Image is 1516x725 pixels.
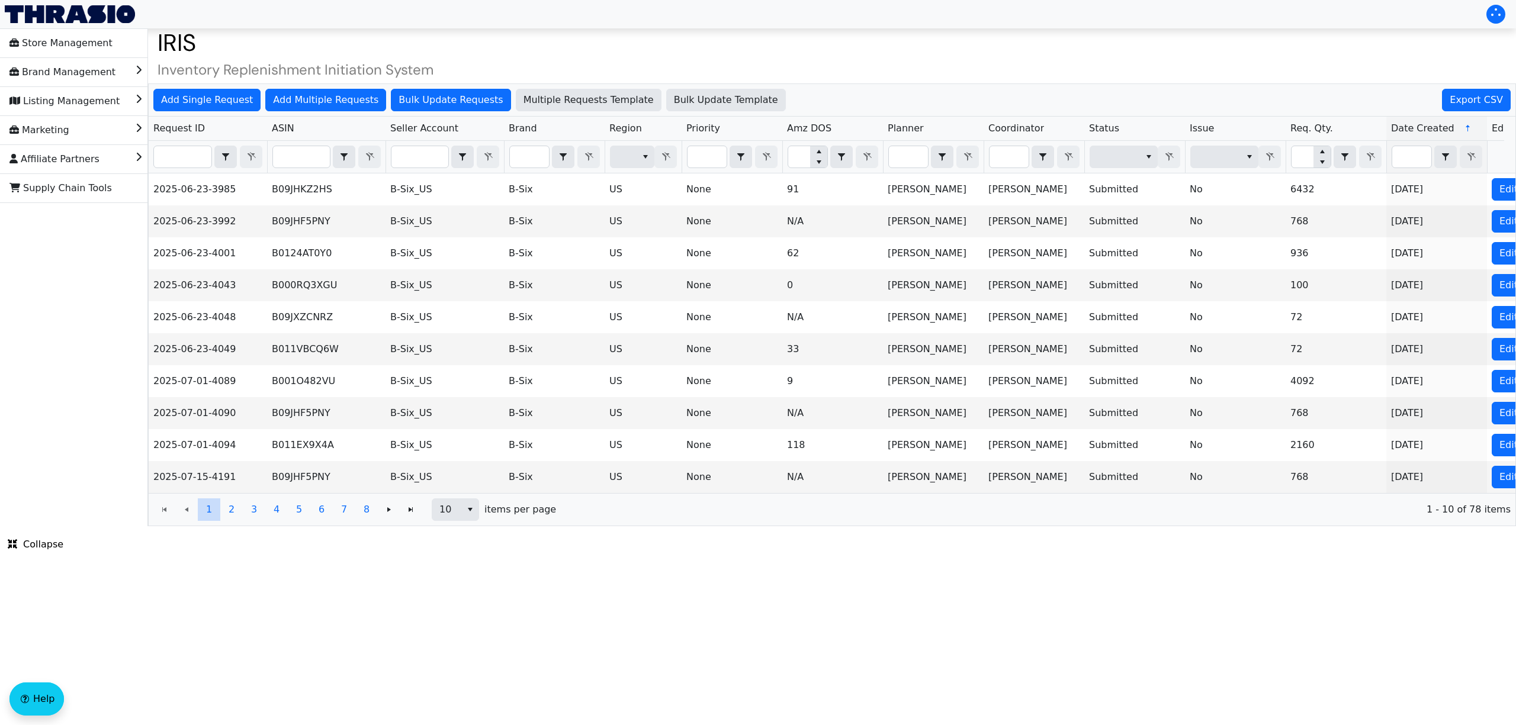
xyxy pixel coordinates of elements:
td: 2025-06-23-3985 [149,173,267,205]
td: B09JHF5PNY [267,205,386,237]
td: 2025-07-01-4089 [149,365,267,397]
td: [PERSON_NAME] [883,173,984,205]
td: US [605,397,682,429]
td: [PERSON_NAME] [984,333,1084,365]
a: Thrasio Logo [5,5,135,23]
button: select [215,146,236,167]
td: 4092 [1286,365,1386,397]
td: [PERSON_NAME] [883,397,984,429]
input: Filter [788,146,810,167]
td: [DATE] [1386,237,1487,269]
td: [PERSON_NAME] [984,205,1084,237]
td: [PERSON_NAME] [984,461,1084,493]
td: N/A [782,205,883,237]
td: B011EX9X4A [267,429,386,461]
th: Filter [1084,141,1185,173]
td: [PERSON_NAME] [883,365,984,397]
td: 2025-07-01-4090 [149,397,267,429]
td: US [605,429,682,461]
input: Filter [688,146,727,167]
td: B-Six_US [386,365,504,397]
td: US [605,333,682,365]
span: Help [33,692,54,706]
button: Page 1 [198,498,220,521]
span: Brand [509,121,537,136]
th: Filter [386,141,504,173]
td: Submitted [1084,301,1185,333]
span: Supply Chain Tools [9,179,112,198]
td: US [605,365,682,397]
td: None [682,205,782,237]
td: [PERSON_NAME] [984,365,1084,397]
td: No [1185,397,1286,429]
td: [DATE] [1386,365,1487,397]
td: No [1185,269,1286,301]
td: 2025-07-15-4191 [149,461,267,493]
button: select [831,146,852,167]
td: 2025-06-23-4043 [149,269,267,301]
button: select [932,146,953,167]
th: Filter [682,141,782,173]
span: Bulk Update Template [674,93,778,107]
td: 768 [1286,461,1386,493]
td: 768 [1286,205,1386,237]
td: B-Six_US [386,301,504,333]
h4: Inventory Replenishment Initiation System [148,62,1516,79]
button: select [1140,146,1157,167]
span: Choose Operator [1334,146,1356,168]
button: select [461,499,478,520]
td: B001O482VU [267,365,386,397]
td: 2025-06-23-4048 [149,301,267,333]
td: US [605,461,682,493]
td: N/A [782,397,883,429]
span: Choose Operator [931,146,953,168]
button: select [333,146,355,167]
span: 1 [206,502,212,517]
button: Help floatingactionbutton [9,682,64,716]
td: [PERSON_NAME] [984,397,1084,429]
span: 3 [251,502,257,517]
span: Choose Operator [214,146,237,168]
td: None [682,461,782,493]
td: None [682,173,782,205]
td: Submitted [1084,333,1185,365]
td: None [682,333,782,365]
td: No [1185,333,1286,365]
td: US [605,301,682,333]
span: 2 [229,502,235,517]
input: Filter [889,146,928,167]
td: No [1185,429,1286,461]
td: 768 [1286,397,1386,429]
td: US [605,237,682,269]
button: Increase value [810,146,827,157]
span: Choose Operator [552,146,574,168]
button: select [452,146,473,167]
td: Submitted [1084,429,1185,461]
div: Page 1 of 8 [149,493,1515,526]
td: [DATE] [1386,269,1487,301]
span: Choose Operator [1032,146,1054,168]
td: B-Six [504,461,605,493]
td: B-Six [504,173,605,205]
td: 2025-07-01-4094 [149,429,267,461]
th: Filter [149,141,267,173]
td: [DATE] [1386,333,1487,365]
td: No [1185,301,1286,333]
td: None [682,301,782,333]
button: Add Multiple Requests [265,89,386,111]
button: select [730,146,751,167]
td: [PERSON_NAME] [883,237,984,269]
button: Go to the next page [378,498,400,521]
td: No [1185,461,1286,493]
td: 0 [782,269,883,301]
button: Add Single Request [153,89,261,111]
span: Store Management [9,34,113,53]
td: 2025-06-23-4049 [149,333,267,365]
button: Page 8 [355,498,378,521]
td: US [605,205,682,237]
td: B-Six_US [386,429,504,461]
td: None [682,269,782,301]
span: Date Created [1391,121,1454,136]
td: B-Six [504,205,605,237]
span: Edit [1492,121,1510,136]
